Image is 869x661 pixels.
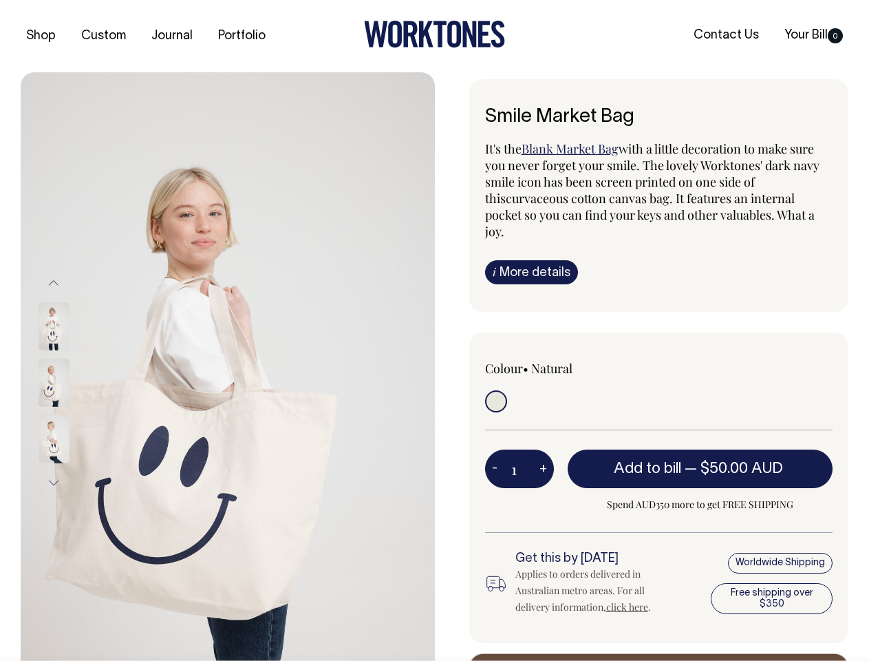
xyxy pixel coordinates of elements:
img: Smile Market Bag [39,415,69,463]
a: iMore details [485,260,578,284]
h6: Smile Market Bag [485,107,833,128]
label: Natural [531,360,572,377]
a: Portfolio [213,25,271,48]
h6: Get this by [DATE] [515,552,674,566]
button: Previous [43,267,64,298]
span: 0 [828,28,843,43]
a: Blank Market Bag [522,140,619,157]
span: i [493,264,496,279]
div: Colour [485,360,624,377]
button: Add to bill —$50.00 AUD [568,450,833,488]
img: Smile Market Bag [39,359,69,407]
a: click here [606,600,648,613]
span: $50.00 AUD [700,462,783,476]
button: Next [43,468,64,499]
span: • [523,360,528,377]
span: curvaceous cotton canvas bag. It features an internal pocket so you can find your keys and other ... [485,190,815,240]
img: Smile Market Bag [39,302,69,350]
button: + [533,455,554,483]
button: - [485,455,504,483]
a: Your Bill0 [779,24,848,47]
span: Add to bill [614,462,681,476]
a: Shop [21,25,61,48]
div: Applies to orders delivered in Australian metro areas. For all delivery information, . [515,566,674,616]
span: Spend AUD350 more to get FREE SHIPPING [568,496,833,513]
a: Journal [146,25,198,48]
a: Contact Us [688,24,764,47]
a: Custom [76,25,131,48]
span: — [685,462,786,476]
p: It's the with a little decoration to make sure you never forget your smile. The lovely Worktones'... [485,140,833,240]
